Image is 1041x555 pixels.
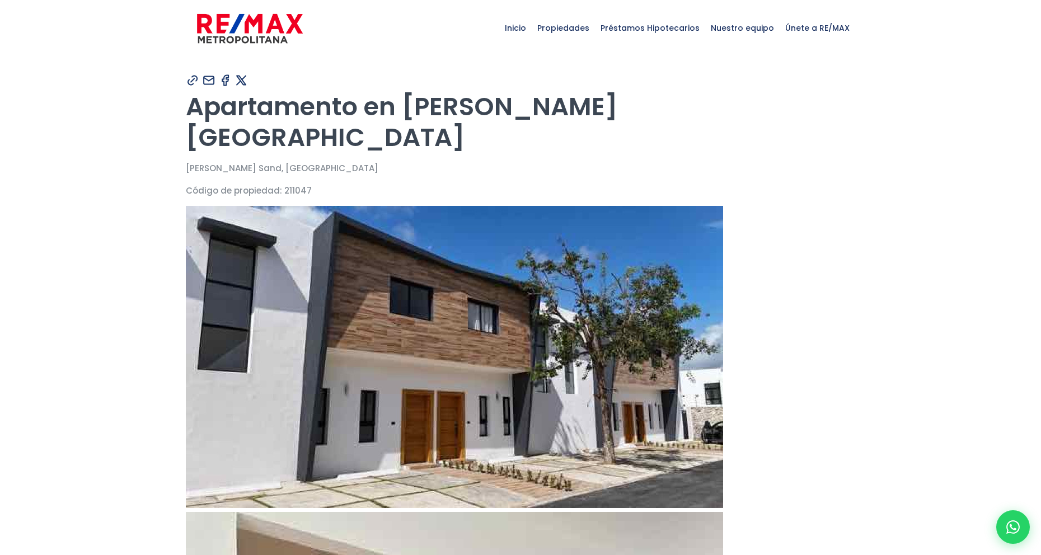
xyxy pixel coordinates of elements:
[186,91,855,153] h1: Apartamento en [PERSON_NAME][GEOGRAPHIC_DATA]
[235,73,248,87] img: Compartir
[595,11,705,45] span: Préstamos Hipotecarios
[284,185,312,196] span: 211047
[186,206,723,508] img: Apartamento en White Sand
[202,73,216,87] img: Compartir
[186,185,282,196] span: Código de propiedad:
[218,73,232,87] img: Compartir
[186,161,855,175] p: [PERSON_NAME] Sand, [GEOGRAPHIC_DATA]
[532,11,595,45] span: Propiedades
[705,11,780,45] span: Nuestro equipo
[780,11,855,45] span: Únete a RE/MAX
[197,12,303,45] img: remax-metropolitana-logo
[499,11,532,45] span: Inicio
[186,73,200,87] img: Compartir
